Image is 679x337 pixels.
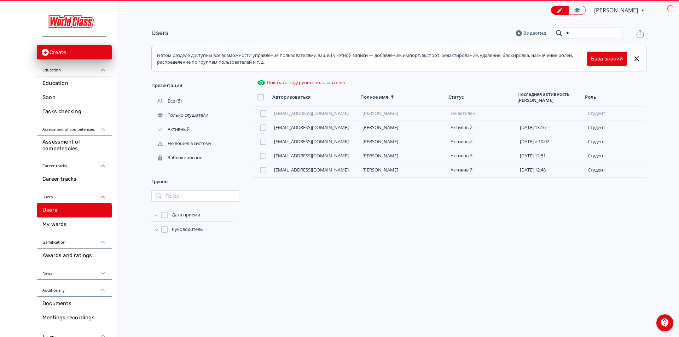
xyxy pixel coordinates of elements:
a: Documents [37,297,112,311]
div: Gamification [37,232,112,249]
span: Руководитель [172,226,203,233]
font: Активный [168,126,190,132]
font: Последняя активность [PERSON_NAME] [517,91,570,103]
font: Авторизоваться [272,94,311,100]
font: студент [588,167,605,173]
button: Показать подгруппы пользователя [256,77,346,88]
a: Career tracks [37,172,112,186]
font: [DATE] 12:48 [520,167,546,173]
a: [PERSON_NAME] [362,167,398,173]
span: Дата приема [172,211,200,219]
font: Не активен [451,110,475,116]
font: Группы [151,178,169,185]
font: Презентация [151,82,182,88]
div: Assessment of competencies [37,119,112,136]
div: Education [37,59,112,76]
font: Роль [585,94,596,100]
font: Полное имя [360,94,388,100]
font: студент [588,138,605,145]
a: [EMAIL_ADDRESS][DOMAIN_NAME] [274,110,349,116]
font: Руководитель [172,226,203,232]
span: Вероника Кузьмина [594,6,639,14]
font: Показать подгруппы пользователя [267,79,345,86]
a: [PERSON_NAME] [362,138,398,145]
a: My wards [37,217,112,232]
font: Активный [451,152,472,159]
font: Статус [448,94,464,100]
a: База знаний [591,55,623,63]
font: Активный [451,167,472,173]
font: [DATE] 13:16 [520,124,546,130]
img: https://files.teachbase.ru/system/slaveaccount/32110/logo/medium-0001f6f2916f9d22e0f56db97b82c557... [42,4,106,37]
div: News [37,263,112,280]
a: Assessment of competencies [37,136,112,155]
a: Soon [37,91,112,105]
a: Видеогид [516,30,546,37]
a: Education [37,76,112,91]
a: Tasks checking [37,105,112,119]
font: студент [588,152,605,159]
a: Переключиться в режим студента [568,6,586,15]
a: [EMAIL_ADDRESS][DOMAIN_NAME] [274,124,349,130]
div: Users [37,186,112,203]
div: Career tracks [37,155,112,172]
button: Create [37,45,112,59]
svg: Экспортировать пользователей в файл [636,29,644,38]
font: Только слушатели [168,112,208,118]
font: В этом разделе доступны все возможности управления пользователями вашей учетной записи — добавлен... [157,52,573,65]
a: [PERSON_NAME] [362,152,398,159]
a: Users [37,203,112,217]
a: [PERSON_NAME] [362,110,398,116]
a: [EMAIL_ADDRESS][DOMAIN_NAME] [274,167,349,173]
a: [PERSON_NAME] [362,124,398,130]
font: База знаний [591,56,623,62]
font: Дата приема [172,211,200,218]
font: Заблокировано [168,154,203,161]
font: Активный [451,138,472,145]
a: Users [151,29,168,37]
a: Awards and ratings [37,249,112,263]
font: Активный [451,124,472,130]
font: Все [168,98,175,104]
font: [DATE] в 10:02 [520,138,549,145]
font: студент [588,124,605,130]
font: [PERSON_NAME] [594,6,638,14]
div: Additionally [37,280,112,297]
font: Не вошел в систему [168,140,211,146]
font: студент [588,110,605,116]
font: [DATE] 12:51 [520,152,546,159]
font: (5) [176,98,182,104]
button: База знаний [587,52,627,66]
font: Видеогид [523,30,546,36]
a: [EMAIL_ADDRESS][DOMAIN_NAME] [274,138,349,145]
a: [EMAIL_ADDRESS][DOMAIN_NAME] [274,152,349,159]
a: Meetings recordings [37,311,112,325]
